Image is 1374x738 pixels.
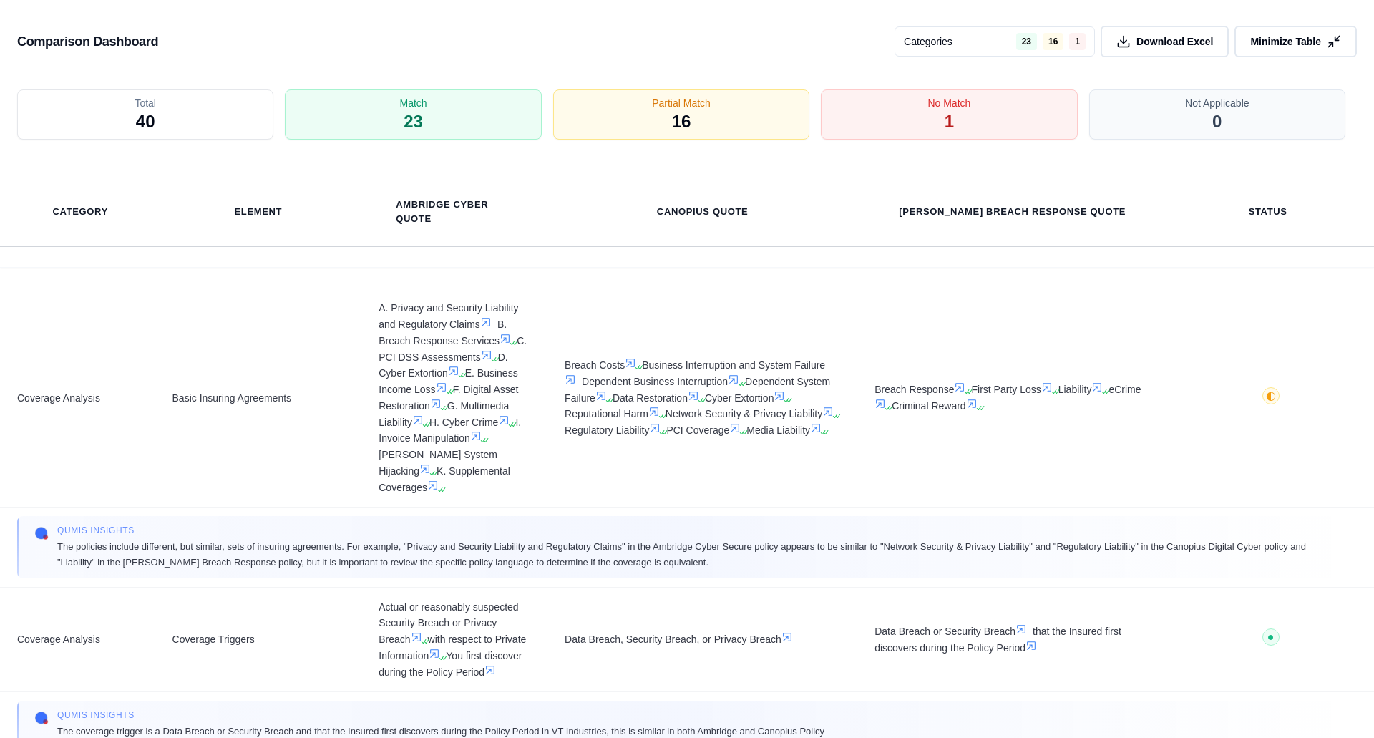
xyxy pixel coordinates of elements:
span: Partial Match [652,96,711,110]
span: 0 [1212,110,1222,133]
th: Ambridge Cyber Quote [379,189,530,235]
span: The policies include different, but similar, sets of insuring agreements. For example, "Privacy a... [57,539,1340,569]
span: ◐ [1266,390,1276,402]
span: Breach Response First Party Loss Liability eCrime Criminal Reward [874,382,1150,414]
span: 1 [945,110,954,133]
span: Breach Costs Business Interruption and System Failure Dependent Business Interruption Dependent S... [565,357,840,439]
span: Match [400,96,427,110]
span: Actual or reasonably suspected Security Breach or Privacy Breach with respect to Private Informat... [379,599,530,681]
span: 23 [404,110,423,133]
th: Status [1232,196,1305,228]
span: A. Privacy and Security Liability and Regulatory Claims B. Breach Response Services C. PCI DSS As... [379,300,530,495]
span: Basic Insuring Agreements [172,390,345,407]
span: Data Breach, Security Breach, or Privacy Breach [565,631,840,648]
button: ◐ [1262,387,1280,409]
span: Qumis INSIGHTS [57,709,824,721]
th: Element [218,196,300,228]
th: Canopius Quote [640,196,766,228]
span: 16 [672,110,691,133]
span: ● [1267,631,1275,643]
button: ● [1262,628,1280,651]
span: Coverage Triggers [172,631,345,648]
th: [PERSON_NAME] Breach Response Quote [882,196,1143,228]
span: Data Breach or Security Breach that the Insured first discovers during the Policy Period [874,623,1150,656]
span: Qumis INSIGHTS [57,525,1340,536]
span: Not Applicable [1185,96,1249,110]
span: No Match [927,96,970,110]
